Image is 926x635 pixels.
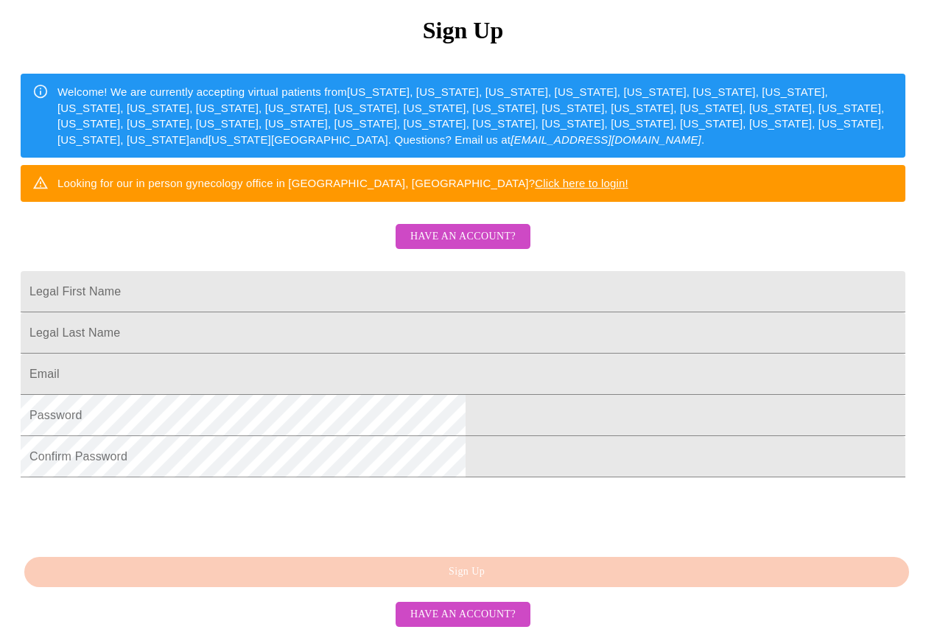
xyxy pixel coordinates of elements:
[21,18,905,45] h3: Sign Up
[396,603,530,628] button: Have an account?
[57,79,894,154] div: Welcome! We are currently accepting virtual patients from [US_STATE], [US_STATE], [US_STATE], [US...
[410,228,516,247] span: Have an account?
[396,225,530,250] button: Have an account?
[511,134,701,147] em: [EMAIL_ADDRESS][DOMAIN_NAME]
[392,608,534,620] a: Have an account?
[392,241,534,253] a: Have an account?
[21,485,245,543] iframe: reCAPTCHA
[410,606,516,625] span: Have an account?
[57,170,628,197] div: Looking for our in person gynecology office in [GEOGRAPHIC_DATA], [GEOGRAPHIC_DATA]?
[535,178,628,190] a: Click here to login!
